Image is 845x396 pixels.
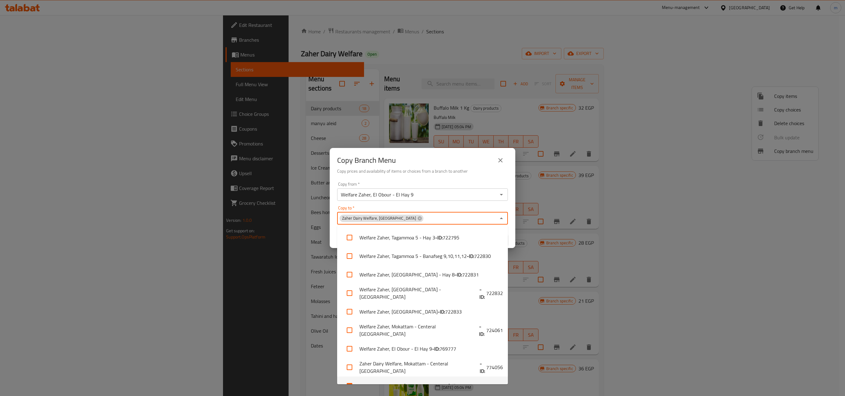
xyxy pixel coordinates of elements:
li: Welfare Zaher, [GEOGRAPHIC_DATA] - [GEOGRAPHIC_DATA] [337,284,508,302]
span: 722833 [445,308,462,315]
li: Welfare Zaher, Tagammoa 5 - Banafseg 9,10,11,12 [337,247,508,265]
span: 722830 [474,252,491,260]
span: 722795 [443,234,459,241]
span: 722831 [462,271,479,278]
li: Welfare Zaher, El Obour - El Hay 9 [337,339,508,358]
span: 724061 [486,326,503,334]
span: Zaher Dairy Welfare, [GEOGRAPHIC_DATA] [340,215,418,221]
button: Open [497,190,506,199]
li: Zaher Dairy Welfare, [GEOGRAPHIC_DATA] [337,377,508,395]
span: 769777 [440,345,456,352]
button: close [493,153,508,168]
b: - ID: [467,252,474,260]
b: - ID: [480,360,486,375]
button: Close [497,214,506,223]
h2: Copy Branch Menu [337,155,396,165]
b: - ID: [455,271,462,278]
b: - ID: [479,286,486,301]
b: - ID: [450,382,457,390]
li: Welfare Zaher, [GEOGRAPHIC_DATA] - Hay 8 [337,265,508,284]
li: Welfare Zaher, Tagammoa 5 - Hay 3 [337,228,508,247]
li: Welfare Zaher, Mokattam - Centeral [GEOGRAPHIC_DATA] [337,321,508,339]
h6: Copy prices and availability of items or choices from a branch to another [337,168,508,175]
b: - ID: [435,234,443,241]
b: - ID: [438,308,445,315]
b: - ID: [432,345,440,352]
li: Welfare Zaher, [GEOGRAPHIC_DATA] [337,302,508,321]
span: 722832 [486,289,503,297]
span: 774057 [457,382,474,390]
div: Zaher Dairy Welfare, [GEOGRAPHIC_DATA] [340,215,423,222]
span: 774056 [486,364,503,371]
li: Zaher Dairy Welfare, Mokattam - Centeral [GEOGRAPHIC_DATA] [337,358,508,377]
b: - ID: [479,323,486,338]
